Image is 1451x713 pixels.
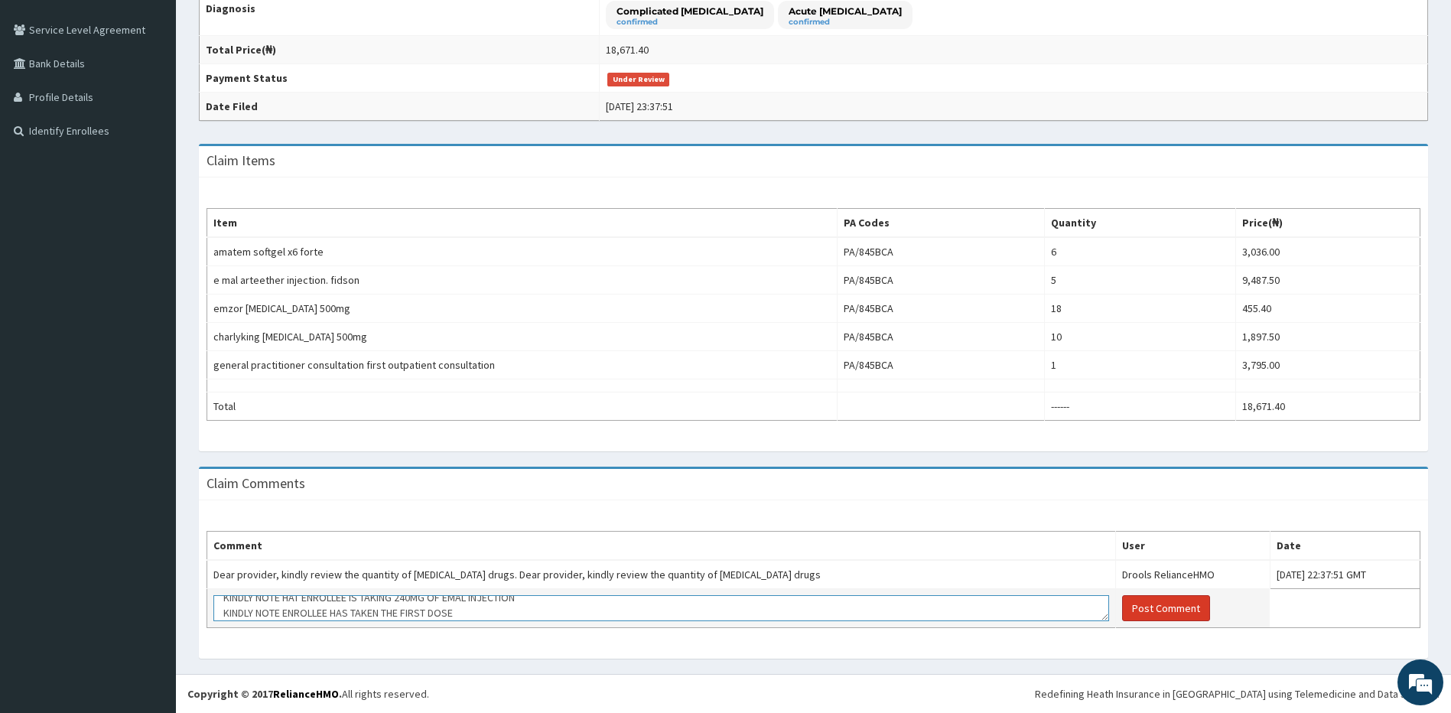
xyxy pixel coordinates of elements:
[207,477,305,490] h3: Claim Comments
[251,8,288,44] div: Minimize live chat window
[838,266,1044,295] td: PA/845BCA
[607,73,669,86] span: Under Review
[789,18,902,26] small: confirmed
[1236,266,1420,295] td: 9,487.50
[207,392,838,421] td: Total
[273,687,339,701] a: RelianceHMO
[1044,209,1236,238] th: Quantity
[1122,595,1210,621] button: Post Comment
[1236,351,1420,379] td: 3,795.00
[1270,532,1420,561] th: Date
[838,351,1044,379] td: PA/845BCA
[1115,532,1270,561] th: User
[213,595,1109,621] textarea: KINDLY NOTE HAT ENROLLEE IS TAKING 240MG OF EMAL INJECTION KINDLY NOTE ENROLLEE HAS TAKEN THE FIR...
[1044,266,1236,295] td: 5
[1044,323,1236,351] td: 10
[838,237,1044,266] td: PA/845BCA
[838,209,1044,238] th: PA Codes
[1044,295,1236,323] td: 18
[1270,560,1420,589] td: [DATE] 22:37:51 GMT
[187,687,342,701] strong: Copyright © 2017 .
[838,323,1044,351] td: PA/845BCA
[207,209,838,238] th: Item
[606,99,673,114] div: [DATE] 23:37:51
[1044,392,1236,421] td: ------
[1035,686,1440,702] div: Redefining Heath Insurance in [GEOGRAPHIC_DATA] using Telemedicine and Data Science!
[617,18,763,26] small: confirmed
[1236,295,1420,323] td: 455.40
[207,532,1116,561] th: Comment
[1236,209,1420,238] th: Price(₦)
[207,295,838,323] td: emzor [MEDICAL_DATA] 500mg
[617,5,763,18] p: Complicated [MEDICAL_DATA]
[606,42,649,57] div: 18,671.40
[207,154,275,168] h3: Claim Items
[28,77,62,115] img: d_794563401_company_1708531726252_794563401
[8,418,291,471] textarea: Type your message and hit 'Enter'
[207,266,838,295] td: e mal arteether injection. fidson
[789,5,902,18] p: Acute [MEDICAL_DATA]
[207,323,838,351] td: charlyking [MEDICAL_DATA] 500mg
[207,237,838,266] td: amatem softgel x6 forte
[1236,237,1420,266] td: 3,036.00
[1044,237,1236,266] td: 6
[207,351,838,379] td: general practitioner consultation first outpatient consultation
[200,36,600,64] th: Total Price(₦)
[1115,560,1270,589] td: Drools RelianceHMO
[1044,351,1236,379] td: 1
[200,93,600,121] th: Date Filed
[1236,392,1420,421] td: 18,671.40
[207,560,1116,589] td: Dear provider, kindly review the quantity of [MEDICAL_DATA] drugs. Dear provider, kindly review t...
[89,193,211,347] span: We're online!
[176,674,1451,713] footer: All rights reserved.
[838,295,1044,323] td: PA/845BCA
[80,86,257,106] div: Chat with us now
[1236,323,1420,351] td: 1,897.50
[200,64,600,93] th: Payment Status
